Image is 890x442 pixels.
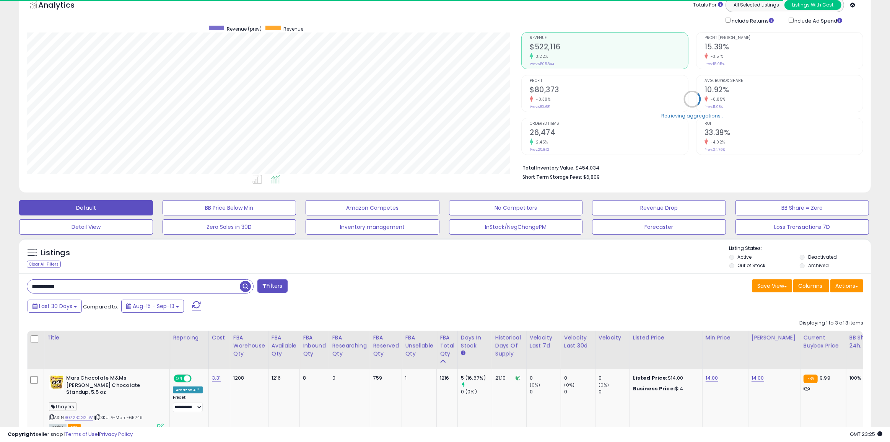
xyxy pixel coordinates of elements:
[633,334,699,342] div: Listed Price
[530,375,561,382] div: 0
[121,300,184,313] button: Aug-15 - Sep-13
[133,302,174,310] span: Aug-15 - Sep-13
[720,16,783,24] div: Include Returns
[99,431,133,438] a: Privacy Policy
[28,300,82,313] button: Last 30 Days
[461,375,492,382] div: 5 (16.67%)
[693,2,723,9] div: Totals For
[633,374,668,382] b: Listed Price:
[449,200,583,215] button: No Competitors
[599,375,630,382] div: 0
[793,279,829,292] button: Columns
[849,375,875,382] div: 100%
[212,334,227,342] div: Cost
[49,375,64,390] img: 51LOYg9TF9L._SL40_.jpg
[599,334,626,342] div: Velocity
[49,375,164,429] div: ASIN:
[173,395,203,412] div: Preset:
[662,112,723,119] div: Retrieving aggregations..
[752,334,797,342] div: [PERSON_NAME]
[633,375,696,382] div: $14.00
[373,375,396,382] div: 759
[752,374,764,382] a: 14.00
[303,334,326,358] div: FBA inbound Qty
[783,16,855,24] div: Include Ad Spend
[65,431,98,438] a: Terms of Use
[39,302,72,310] span: Last 30 Days
[303,375,323,382] div: 8
[440,375,452,382] div: 1216
[257,279,287,293] button: Filters
[564,388,595,395] div: 0
[599,388,630,395] div: 0
[564,382,575,388] small: (0%)
[820,374,830,382] span: 9.99
[19,219,153,235] button: Detail View
[65,414,93,421] a: B072BCG2LW
[212,374,221,382] a: 3.31
[8,431,36,438] strong: Copyright
[633,385,696,392] div: $14
[830,279,863,292] button: Actions
[332,375,364,382] div: 0
[19,200,153,215] button: Default
[599,382,609,388] small: (0%)
[735,200,869,215] button: BB Share = Zero
[233,334,265,358] div: FBA Warehouse Qty
[306,200,439,215] button: Amazon Competes
[461,350,465,357] small: Days In Stock.
[373,334,399,358] div: FBA Reserved Qty
[173,387,203,393] div: Amazon AI *
[530,382,540,388] small: (0%)
[449,219,583,235] button: InStock/NegChangePM
[332,334,367,358] div: FBA Researching Qty
[227,26,262,32] span: Revenue (prev)
[8,431,133,438] div: seller snap | |
[849,334,877,350] div: BB Share 24h.
[592,219,726,235] button: Forecaster
[592,200,726,215] button: Revenue Drop
[405,375,431,382] div: 1
[752,279,792,292] button: Save View
[706,374,718,382] a: 14.00
[47,334,166,342] div: Title
[564,375,595,382] div: 0
[163,219,296,235] button: Zero Sales in 30D
[850,431,882,438] span: 2025-10-14 23:25 GMT
[41,248,70,258] h5: Listings
[272,334,296,358] div: FBA Available Qty
[190,375,203,382] span: OFF
[495,334,523,358] div: Historical Days Of Supply
[804,375,818,383] small: FBA
[49,424,67,431] span: All listings currently available for purchase on Amazon
[233,375,262,382] div: 1208
[738,254,752,260] label: Active
[66,375,159,398] b: Mars Chocolate M&Ms [PERSON_NAME] Chocolate Standup, 5.5 oz
[808,262,829,269] label: Archived
[173,334,205,342] div: Repricing
[405,334,433,358] div: FBA Unsellable Qty
[530,388,561,395] div: 0
[94,414,143,421] span: | SKU: A-Mars-65749
[68,424,81,431] span: FBA
[163,200,296,215] button: BB Price Below Min
[461,334,489,350] div: Days In Stock
[564,334,592,350] div: Velocity Last 30d
[798,282,822,290] span: Columns
[283,26,303,32] span: Revenue
[735,219,869,235] button: Loss Transactions 7D
[729,245,871,252] p: Listing States:
[272,375,294,382] div: 1216
[49,402,76,411] span: Thayers
[804,334,843,350] div: Current Buybox Price
[530,334,558,350] div: Velocity Last 7d
[174,375,184,382] span: ON
[799,320,863,327] div: Displaying 1 to 3 of 3 items
[306,219,439,235] button: Inventory management
[83,303,118,310] span: Compared to:
[706,334,745,342] div: Min Price
[440,334,454,358] div: FBA Total Qty
[495,375,521,382] div: 21.10
[738,262,766,269] label: Out of Stock
[461,388,492,395] div: 0 (0%)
